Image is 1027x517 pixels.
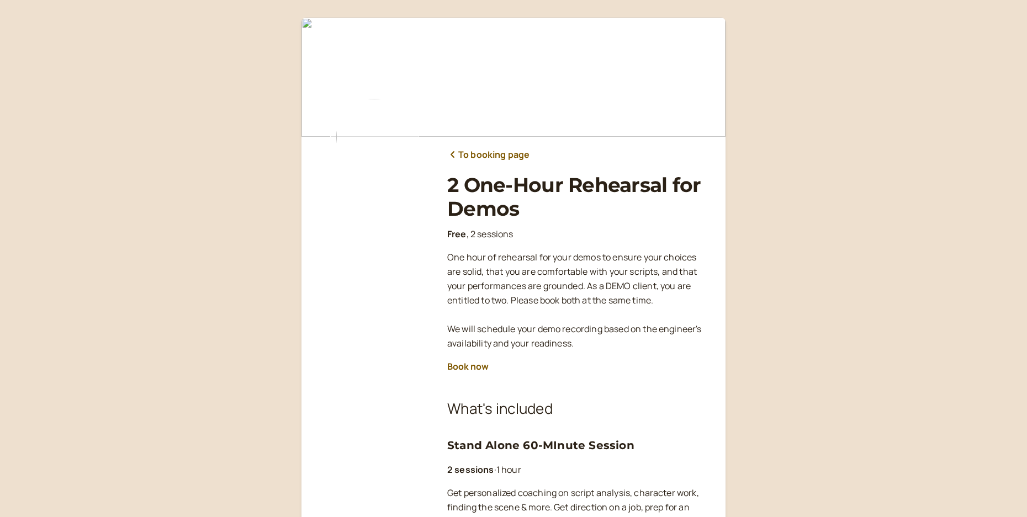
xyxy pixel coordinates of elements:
p: 1 hour [447,463,708,477]
h1: 2 One-Hour Rehearsal for Demos [447,173,708,221]
div: , 2 sessions [447,227,708,242]
a: To booking page [447,148,530,162]
b: 2 sessions [447,463,494,476]
span: · [494,463,496,476]
h3: Stand Alone 60-MInute Session [447,436,708,454]
p: One hour of rehearsal for your demos to ensure your choices are solid, that you are comfortable w... [447,250,708,350]
b: Free [447,228,467,240]
button: Book now [447,361,489,371]
h2: What's included [447,398,708,420]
